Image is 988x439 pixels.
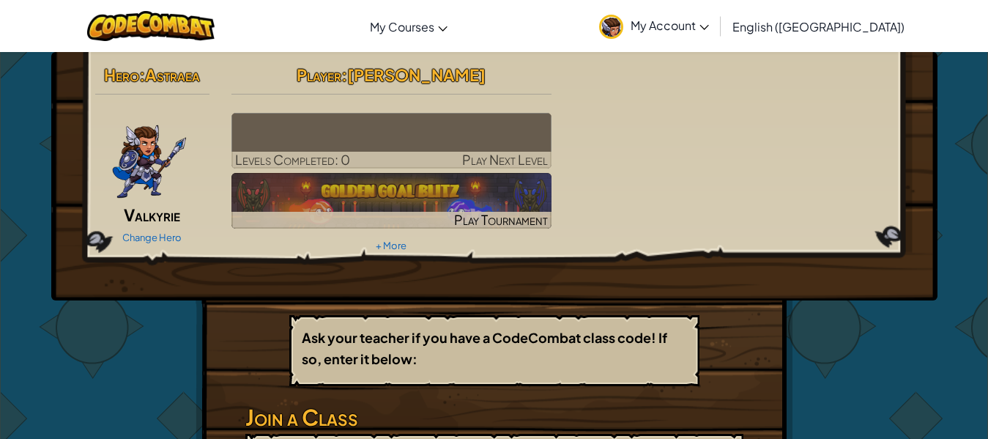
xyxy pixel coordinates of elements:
span: : [139,64,145,85]
span: My Courses [370,19,434,34]
span: Play Next Level [462,151,548,168]
img: CodeCombat logo [87,11,215,41]
a: My Courses [363,7,455,46]
span: Levels Completed: 0 [235,151,350,168]
img: avatar [599,15,623,39]
span: My Account [631,18,709,33]
span: Play Tournament [454,211,548,228]
img: Golden Goal [231,173,551,229]
span: English ([GEOGRAPHIC_DATA]) [732,19,905,34]
a: + More [376,240,406,251]
span: Player [297,64,341,85]
img: ValkyriePose.png [111,113,187,201]
span: [PERSON_NAME] [347,64,486,85]
span: Astraea [145,64,200,85]
span: : [341,64,347,85]
a: Play Tournament [231,173,551,229]
a: English ([GEOGRAPHIC_DATA]) [725,7,912,46]
a: Play Next Level [231,113,551,169]
a: My Account [592,3,716,49]
span: Hero [104,64,139,85]
h3: Join a Class [245,401,743,434]
span: Valkyrie [124,204,180,225]
b: Ask your teacher if you have a CodeCombat class code! If so, enter it below: [302,329,667,367]
a: Change Hero [122,232,182,243]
